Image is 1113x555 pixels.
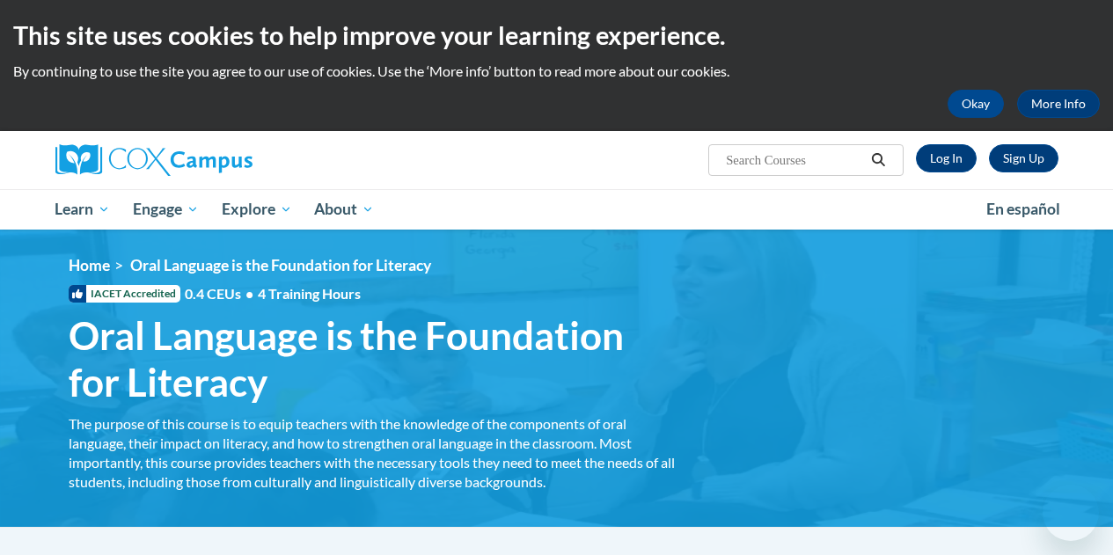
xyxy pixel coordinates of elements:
[130,256,431,274] span: Oral Language is the Foundation for Literacy
[1017,90,1100,118] a: More Info
[69,414,676,492] div: The purpose of this course is to equip teachers with the knowledge of the components of oral lang...
[916,144,977,172] a: Log In
[222,199,292,220] span: Explore
[55,144,372,176] a: Cox Campus
[133,199,199,220] span: Engage
[69,312,676,405] span: Oral Language is the Foundation for Literacy
[258,285,361,302] span: 4 Training Hours
[245,285,253,302] span: •
[185,284,361,303] span: 0.4 CEUs
[55,144,253,176] img: Cox Campus
[865,150,891,171] button: Search
[13,18,1100,53] h2: This site uses cookies to help improve your learning experience.
[55,199,110,220] span: Learn
[948,90,1004,118] button: Okay
[69,285,180,303] span: IACET Accredited
[986,200,1060,218] span: En español
[724,150,865,171] input: Search Courses
[314,199,374,220] span: About
[121,189,210,230] a: Engage
[975,191,1072,228] a: En español
[13,62,1100,81] p: By continuing to use the site you agree to our use of cookies. Use the ‘More info’ button to read...
[44,189,122,230] a: Learn
[989,144,1058,172] a: Register
[303,189,385,230] a: About
[69,256,110,274] a: Home
[42,189,1072,230] div: Main menu
[210,189,304,230] a: Explore
[1043,485,1099,541] iframe: Button to launch messaging window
